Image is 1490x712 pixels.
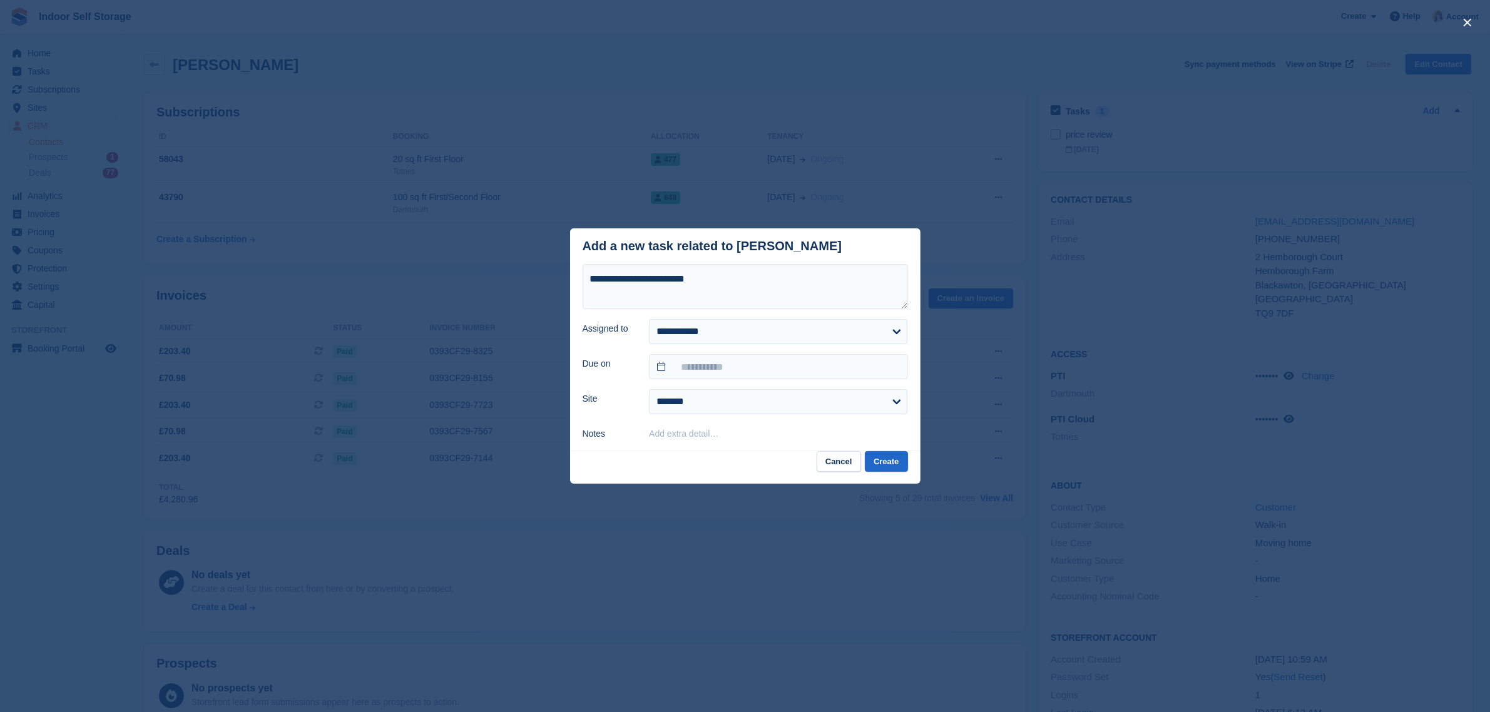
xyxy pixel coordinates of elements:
label: Notes [583,427,635,440]
button: Create [865,451,907,472]
button: Cancel [817,451,861,472]
div: Add a new task related to [PERSON_NAME] [583,239,842,253]
label: Site [583,392,635,405]
label: Due on [583,357,635,370]
button: Add extra detail… [649,429,718,439]
button: close [1457,13,1477,33]
label: Assigned to [583,322,635,335]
